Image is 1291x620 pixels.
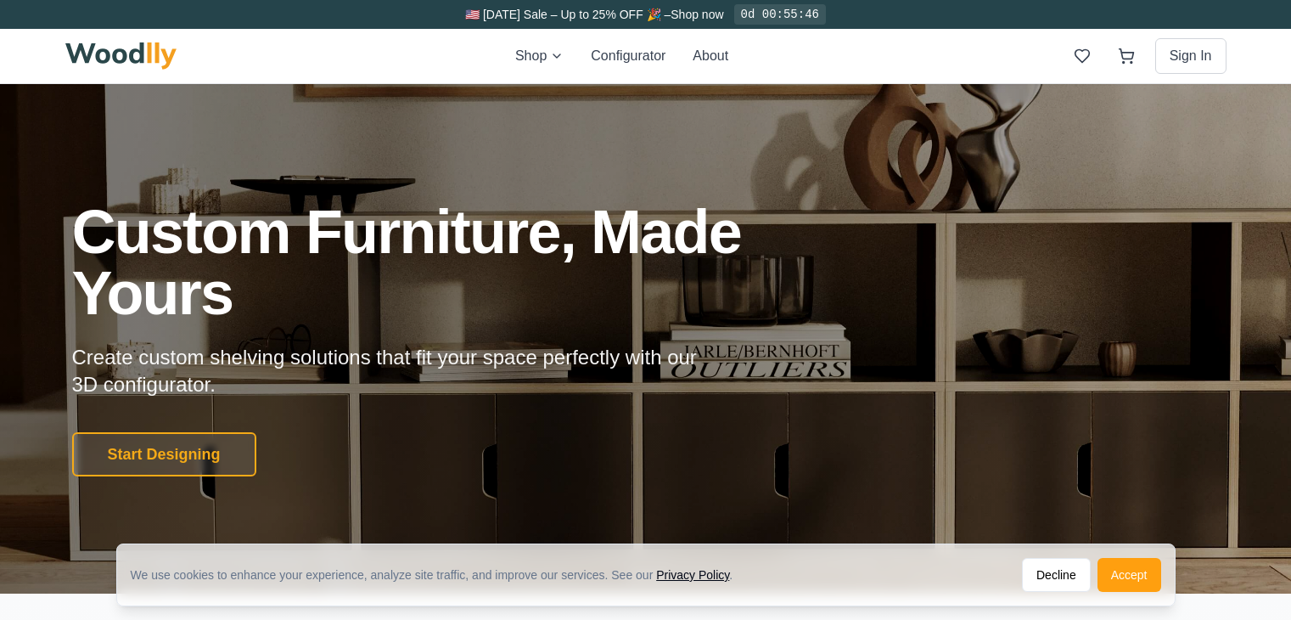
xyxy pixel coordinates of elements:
button: Accept [1097,558,1161,592]
button: Start Designing [72,432,256,476]
button: Shop [515,46,564,66]
span: 🇺🇸 [DATE] Sale – Up to 25% OFF 🎉 – [465,8,671,21]
img: Woodlly [65,42,177,70]
a: Shop now [671,8,723,21]
div: We use cookies to enhance your experience, analyze site traffic, and improve our services. See our . [131,566,747,583]
button: Configurator [591,46,665,66]
div: 0d 00:55:46 [734,4,826,25]
h1: Custom Furniture, Made Yours [72,201,833,324]
a: Privacy Policy [656,568,729,582]
p: Create custom shelving solutions that fit your space perfectly with our 3D configurator. [72,344,724,398]
button: About [693,46,728,66]
button: Decline [1022,558,1091,592]
button: Sign In [1155,38,1226,74]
